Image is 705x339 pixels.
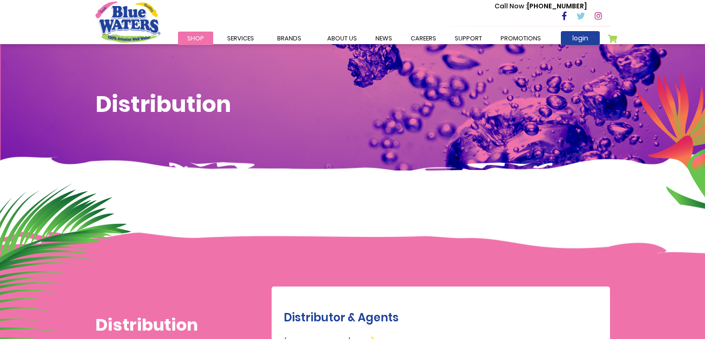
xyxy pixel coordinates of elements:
[277,34,301,43] span: Brands
[95,1,160,42] a: store logo
[95,315,214,335] h1: Distribution
[318,32,366,45] a: about us
[495,1,527,11] span: Call Now :
[284,311,605,325] h2: Distributor & Agents
[227,34,254,43] span: Services
[187,34,204,43] span: Shop
[495,1,587,11] p: [PHONE_NUMBER]
[401,32,445,45] a: careers
[561,31,600,45] a: login
[95,91,610,118] h1: Distribution
[491,32,550,45] a: Promotions
[366,32,401,45] a: News
[445,32,491,45] a: support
